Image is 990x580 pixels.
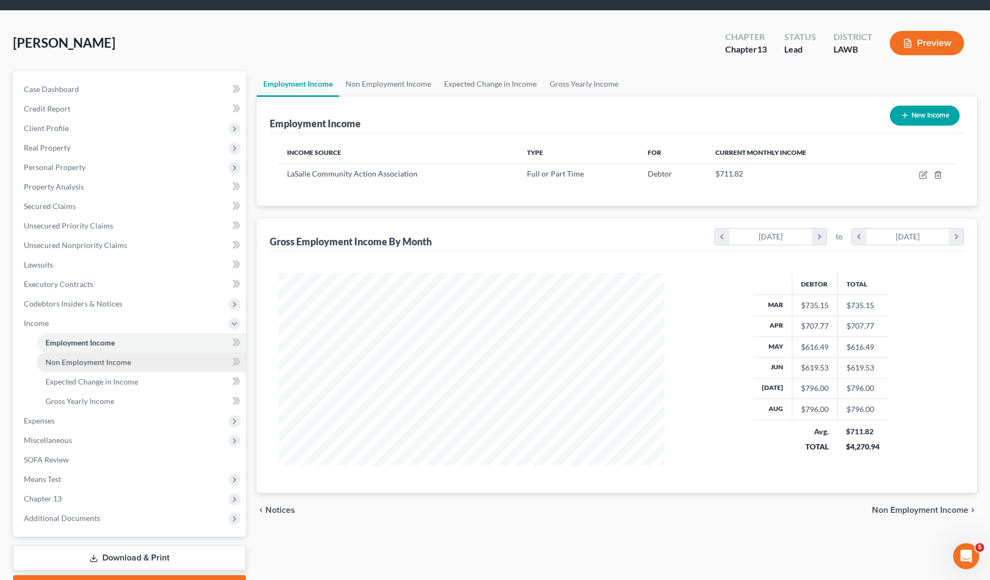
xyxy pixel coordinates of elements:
[801,342,829,353] div: $616.49
[837,336,888,357] td: $616.49
[715,148,806,157] span: Current Monthly Income
[15,216,246,236] a: Unsecured Priority Claims
[975,543,984,552] span: 5
[725,31,767,43] div: Chapter
[24,240,127,250] span: Unsecured Nonpriority Claims
[257,506,265,514] i: chevron_left
[846,426,880,437] div: $711.82
[949,229,963,245] i: chevron_right
[24,143,70,152] span: Real Property
[24,162,86,172] span: Personal Property
[801,300,829,311] div: $735.15
[270,235,432,248] div: Gross Employment Income By Month
[24,318,49,328] span: Income
[438,71,543,97] a: Expected Change in Income
[15,450,246,470] a: SOFA Review
[837,399,888,420] td: $796.00
[24,513,100,523] span: Additional Documents
[15,255,246,275] a: Lawsuits
[527,148,543,157] span: Type
[37,392,246,411] a: Gross Yearly Income
[24,435,72,445] span: Miscellaneous
[270,117,361,130] div: Employment Income
[24,416,55,425] span: Expenses
[287,169,418,178] span: LaSalle Community Action Association
[543,71,625,97] a: Gross Yearly Income
[45,357,131,367] span: Non Employment Income
[24,182,84,191] span: Property Analysis
[648,169,672,178] span: Debtor
[15,197,246,216] a: Secured Claims
[837,273,888,295] th: Total
[812,229,826,245] i: chevron_right
[24,221,113,230] span: Unsecured Priority Claims
[837,295,888,316] td: $735.15
[15,236,246,255] a: Unsecured Nonpriority Claims
[953,543,979,569] iframe: Intercom live chat
[784,43,816,56] div: Lead
[753,399,792,420] th: Aug
[715,169,743,178] span: $711.82
[24,84,79,94] span: Case Dashboard
[801,404,829,415] div: $796.00
[801,383,829,394] div: $796.00
[257,506,295,514] button: chevron_left Notices
[24,299,122,308] span: Codebtors Insiders & Notices
[833,43,872,56] div: LAWB
[45,338,115,347] span: Employment Income
[37,372,246,392] a: Expected Change in Income
[24,474,61,484] span: Means Test
[15,177,246,197] a: Property Analysis
[15,80,246,99] a: Case Dashboard
[15,99,246,119] a: Credit Report
[24,104,70,113] span: Credit Report
[833,31,872,43] div: District
[890,31,964,55] button: Preview
[753,295,792,316] th: Mar
[800,426,829,437] div: Avg.
[45,377,138,386] span: Expected Change in Income
[852,229,867,245] i: chevron_left
[792,273,837,295] th: Debtor
[24,494,62,503] span: Chapter 13
[837,357,888,378] td: $619.53
[753,378,792,399] th: [DATE]
[648,148,661,157] span: For
[753,316,792,336] th: Apr
[837,378,888,399] td: $796.00
[45,396,114,406] span: Gross Yearly Income
[836,231,843,242] span: to
[730,229,812,245] div: [DATE]
[715,229,730,245] i: chevron_left
[968,506,977,514] i: chevron_right
[37,353,246,372] a: Non Employment Income
[265,506,295,514] span: Notices
[801,362,829,373] div: $619.53
[890,106,960,126] button: New Income
[24,201,76,211] span: Secured Claims
[24,279,93,289] span: Executory Contracts
[867,229,949,245] div: [DATE]
[872,506,968,514] span: Non Employment Income
[872,506,977,514] button: Non Employment Income chevron_right
[725,43,767,56] div: Chapter
[13,545,246,571] a: Download & Print
[13,35,115,50] span: [PERSON_NAME]
[24,260,53,269] span: Lawsuits
[846,441,880,452] div: $4,270.94
[339,71,438,97] a: Non Employment Income
[753,357,792,378] th: Jun
[801,321,829,331] div: $707.77
[753,336,792,357] th: May
[757,44,767,54] span: 13
[37,333,246,353] a: Employment Income
[24,455,69,464] span: SOFA Review
[15,275,246,294] a: Executory Contracts
[837,316,888,336] td: $707.77
[287,148,341,157] span: Income Source
[784,31,816,43] div: Status
[527,169,584,178] span: Full or Part Time
[800,441,829,452] div: TOTAL
[257,71,339,97] a: Employment Income
[24,123,69,133] span: Client Profile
